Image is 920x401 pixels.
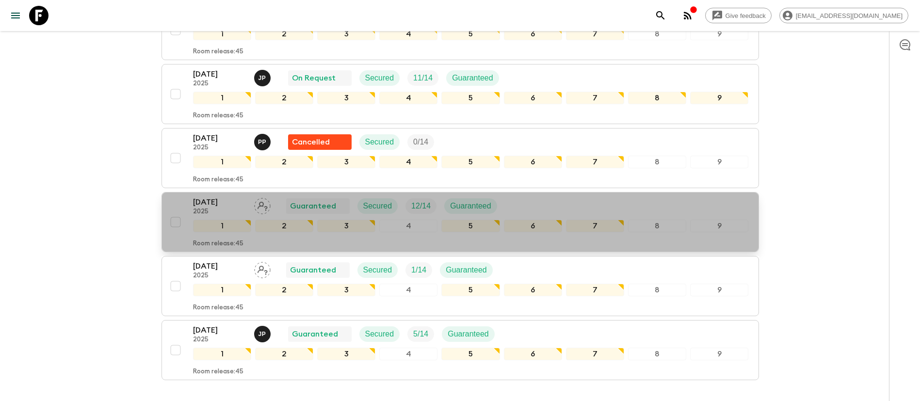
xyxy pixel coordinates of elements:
[161,256,759,316] button: [DATE]2025Assign pack leaderGuaranteedSecuredTrip FillGuaranteed123456789Room release:45
[254,329,273,337] span: Joseph Pimentel
[405,262,432,278] div: Trip Fill
[254,70,273,86] button: JP
[317,92,375,104] div: 3
[690,220,748,232] div: 9
[690,28,748,40] div: 9
[405,198,436,214] div: Trip Fill
[193,156,251,168] div: 1
[255,28,313,40] div: 2
[193,196,246,208] p: [DATE]
[254,134,273,150] button: PP
[258,74,266,82] p: J P
[690,284,748,296] div: 9
[317,348,375,360] div: 3
[452,72,493,84] p: Guaranteed
[379,92,437,104] div: 4
[651,6,670,25] button: search adventures
[161,320,759,380] button: [DATE]2025Joseph PimentelGuaranteedSecuredTrip FillGuaranteed123456789Room release:45
[450,200,491,212] p: Guaranteed
[317,28,375,40] div: 3
[193,144,246,152] p: 2025
[254,137,273,144] span: Pabel Perez
[193,28,251,40] div: 1
[193,68,246,80] p: [DATE]
[359,70,400,86] div: Secured
[448,328,489,340] p: Guaranteed
[566,220,624,232] div: 7
[504,156,562,168] div: 6
[193,176,243,184] p: Room release: 45
[161,192,759,252] button: [DATE]2025Assign pack leaderGuaranteedSecuredTrip FillGuaranteed123456789Room release:45
[379,348,437,360] div: 4
[317,156,375,168] div: 3
[407,326,434,342] div: Trip Fill
[441,284,500,296] div: 5
[193,260,246,272] p: [DATE]
[411,200,431,212] p: 12 / 14
[705,8,772,23] a: Give feedback
[566,284,624,296] div: 7
[254,201,271,209] span: Assign pack leader
[359,134,400,150] div: Secured
[255,92,313,104] div: 2
[193,336,246,344] p: 2025
[504,220,562,232] div: 6
[193,220,251,232] div: 1
[690,348,748,360] div: 9
[413,328,428,340] p: 5 / 14
[254,73,273,80] span: Joseph Pimentel
[566,92,624,104] div: 7
[441,156,500,168] div: 5
[441,28,500,40] div: 5
[254,326,273,342] button: JP
[379,284,437,296] div: 4
[258,138,266,146] p: P P
[446,264,487,276] p: Guaranteed
[193,48,243,56] p: Room release: 45
[292,328,338,340] p: Guaranteed
[628,348,686,360] div: 8
[363,200,392,212] p: Secured
[504,28,562,40] div: 6
[441,92,500,104] div: 5
[193,208,246,216] p: 2025
[566,28,624,40] div: 7
[193,132,246,144] p: [DATE]
[255,156,313,168] div: 2
[690,156,748,168] div: 9
[441,220,500,232] div: 5
[365,72,394,84] p: Secured
[379,156,437,168] div: 4
[413,136,428,148] p: 0 / 14
[441,348,500,360] div: 5
[290,264,336,276] p: Guaranteed
[365,136,394,148] p: Secured
[363,264,392,276] p: Secured
[193,272,246,280] p: 2025
[317,284,375,296] div: 3
[317,220,375,232] div: 3
[258,330,266,338] p: J P
[193,284,251,296] div: 1
[193,80,246,88] p: 2025
[566,348,624,360] div: 7
[779,8,908,23] div: [EMAIL_ADDRESS][DOMAIN_NAME]
[628,220,686,232] div: 8
[379,28,437,40] div: 4
[628,28,686,40] div: 8
[628,156,686,168] div: 8
[193,368,243,376] p: Room release: 45
[357,198,398,214] div: Secured
[407,134,434,150] div: Trip Fill
[193,324,246,336] p: [DATE]
[255,220,313,232] div: 2
[193,92,251,104] div: 1
[290,200,336,212] p: Guaranteed
[413,72,433,84] p: 11 / 14
[504,92,562,104] div: 6
[791,12,908,19] span: [EMAIL_ADDRESS][DOMAIN_NAME]
[161,128,759,188] button: [DATE]2025Pabel PerezFlash Pack cancellationSecuredTrip Fill123456789Room release:45
[411,264,426,276] p: 1 / 14
[504,284,562,296] div: 6
[255,348,313,360] div: 2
